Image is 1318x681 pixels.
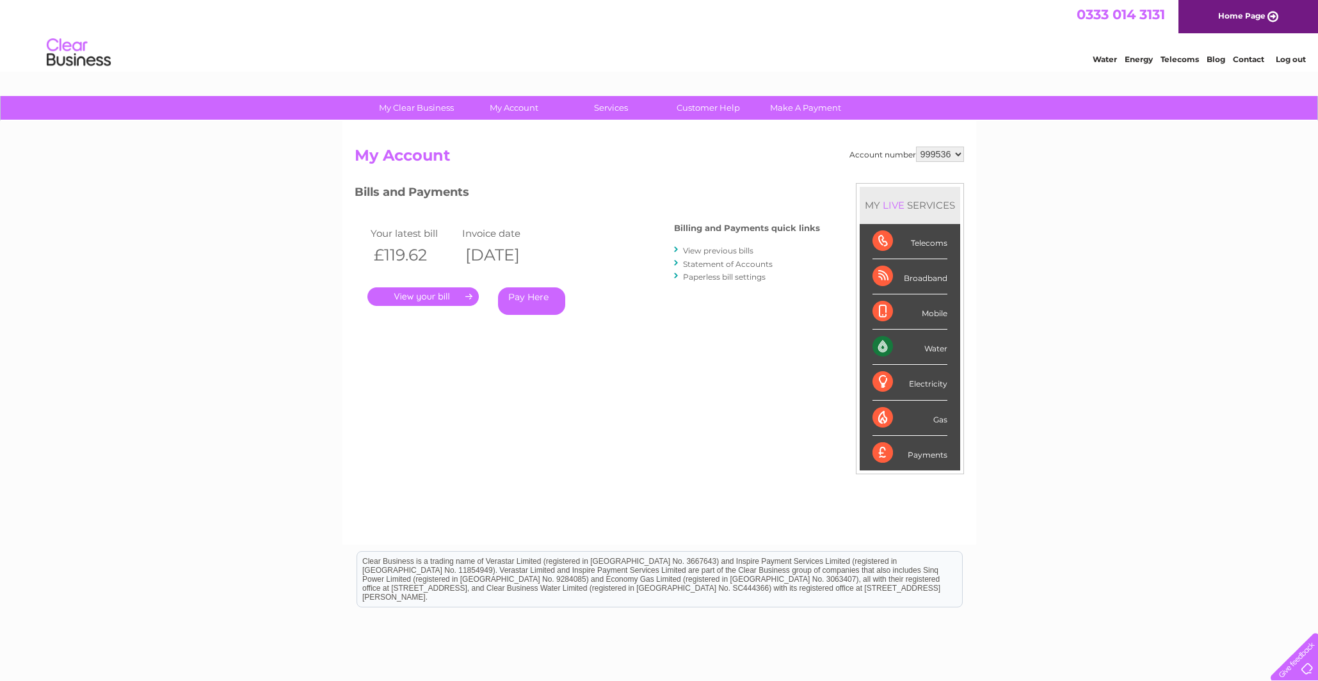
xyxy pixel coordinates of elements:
a: Customer Help [655,96,761,120]
a: Make A Payment [753,96,858,120]
th: [DATE] [459,242,551,268]
td: Invoice date [459,225,551,242]
a: Services [558,96,664,120]
a: View previous bills [683,246,753,255]
div: Broadband [872,259,947,294]
a: Log out [1276,54,1306,64]
a: Pay Here [498,287,565,315]
div: Mobile [872,294,947,330]
h4: Billing and Payments quick links [674,223,820,233]
a: My Clear Business [364,96,469,120]
a: Telecoms [1161,54,1199,64]
h2: My Account [355,147,964,171]
a: My Account [461,96,567,120]
div: Account number [849,147,964,162]
a: . [367,287,479,306]
div: Water [872,330,947,365]
a: Contact [1233,54,1264,64]
th: £119.62 [367,242,460,268]
a: Energy [1125,54,1153,64]
a: Paperless bill settings [683,272,766,282]
div: Electricity [872,365,947,400]
a: Water [1093,54,1117,64]
a: Statement of Accounts [683,259,773,269]
div: Telecoms [872,224,947,259]
a: Blog [1207,54,1225,64]
a: 0333 014 3131 [1077,6,1165,22]
div: Gas [872,401,947,436]
td: Your latest bill [367,225,460,242]
div: Payments [872,436,947,470]
img: logo.png [46,33,111,72]
div: Clear Business is a trading name of Verastar Limited (registered in [GEOGRAPHIC_DATA] No. 3667643... [357,7,962,62]
h3: Bills and Payments [355,183,820,205]
div: MY SERVICES [860,187,960,223]
div: LIVE [880,199,907,211]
